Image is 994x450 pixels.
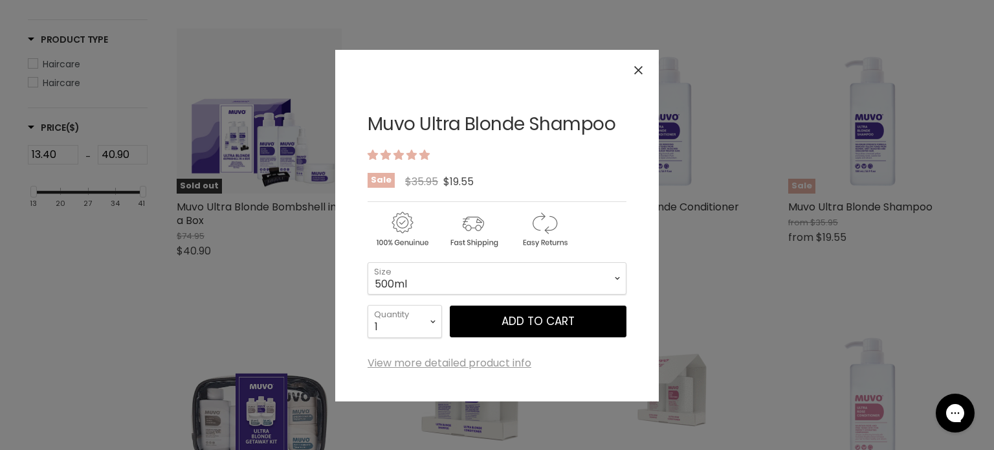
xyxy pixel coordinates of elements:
iframe: Gorgias live chat messenger [929,389,981,437]
span: $19.55 [443,174,474,189]
select: Quantity [368,305,442,337]
img: genuine.gif [368,210,436,249]
a: View more detailed product info [368,357,531,369]
span: Add to cart [502,313,575,329]
button: Close [624,56,652,84]
span: Sale [368,173,395,188]
img: returns.gif [510,210,579,249]
span: $35.95 [405,174,438,189]
img: shipping.gif [439,210,507,249]
a: Muvo Ultra Blonde Shampoo [368,111,615,137]
span: 4.83 stars [368,148,432,163]
button: Add to cart [450,306,626,338]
